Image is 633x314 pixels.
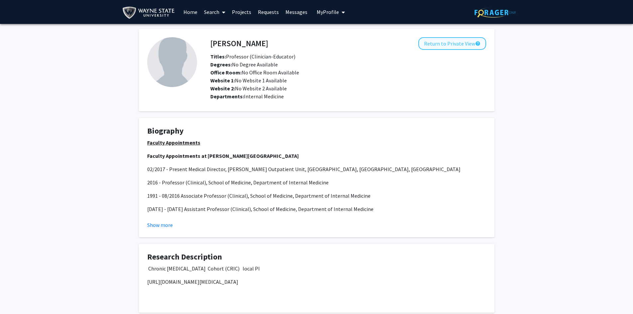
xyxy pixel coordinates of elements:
[147,192,486,200] p: 1991 - 08/2016 Associate Professor (Clinical), School of Medicine, Department of Internal Medicine
[147,221,173,229] button: Show more
[475,40,480,48] mat-icon: help
[418,37,486,50] button: Return to Private View
[244,93,284,100] span: Internal Medicine
[147,126,486,136] h4: Biography
[210,93,244,100] b: Departments:
[210,61,232,68] b: Degrees:
[210,77,287,84] span: No Website 1 Available
[147,153,299,159] strong: Faculty Appointments at [PERSON_NAME][GEOGRAPHIC_DATA]
[210,53,226,60] b: Titles:
[282,0,311,24] a: Messages
[5,284,28,309] iframe: Chat
[180,0,201,24] a: Home
[210,69,299,76] span: No Office Room Available
[147,139,200,146] strong: Faculty Appointments
[147,205,486,213] p: [DATE] - [DATE] Assistant Professor (Clinical), School of Medicine, Department of Internal Medicine
[147,165,486,173] p: 02/2017 - Present Medical Director, [PERSON_NAME] Outpatient Unit, [GEOGRAPHIC_DATA], [GEOGRAPHIC...
[210,85,235,92] b: Website 2:
[210,53,295,60] span: Professor (Clinician-Educator)
[148,265,260,272] span: Chronic [MEDICAL_DATA] Cohort (CRIC) local PI
[147,178,486,186] p: 2016 - Professor (Clinical), School of Medicine, Department of Internal Medicine
[210,77,235,84] b: Website 1:
[210,61,278,68] span: No Degree Available
[147,252,486,262] h4: Research Description
[210,85,287,92] span: No Website 2 Available
[210,37,268,50] h4: [PERSON_NAME]
[210,69,242,76] b: Office Room:
[475,7,516,18] img: ForagerOne Logo
[317,9,339,15] span: My Profile
[122,5,178,20] img: Wayne State University Logo
[255,0,282,24] a: Requests
[201,0,229,24] a: Search
[147,37,197,87] img: Profile Picture
[229,0,255,24] a: Projects
[147,278,238,285] span: [URL][DOMAIN_NAME][MEDICAL_DATA]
